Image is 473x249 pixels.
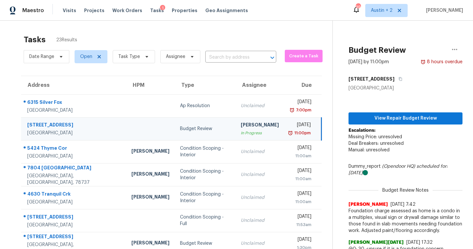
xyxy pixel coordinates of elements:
span: Date Range [29,53,54,60]
div: [STREET_ADDRESS] [27,122,121,130]
div: 11:53am [289,221,311,228]
div: Condition Scoping - Interior [180,191,230,204]
span: [PERSON_NAME] [423,7,463,14]
div: 8 hours overdue [426,59,462,65]
span: Manual: unresolved [349,148,390,152]
div: [GEOGRAPHIC_DATA] [349,85,462,91]
img: Overdue Alarm Icon [288,130,293,136]
span: Create a Task [288,52,319,60]
div: [DATE] [289,190,311,199]
div: [DATE] [289,99,311,107]
button: View Repair Budget Review [349,112,462,125]
h2: Budget Review [349,47,406,53]
div: [GEOGRAPHIC_DATA], [GEOGRAPHIC_DATA], 78737 [27,173,121,186]
div: [DATE] [289,167,311,176]
div: Budget Review [180,240,230,247]
span: [PERSON_NAME] [349,201,388,208]
i: (Opendoor HQ) [382,164,415,169]
button: Copy Address [394,73,403,85]
div: 11:00am [289,176,311,182]
div: Budget Review [180,125,230,132]
th: Address [21,76,126,94]
span: Visits [63,7,76,14]
div: Condition Scoping - Interior [180,168,230,181]
span: Open [80,53,92,60]
div: [STREET_ADDRESS] [27,214,121,222]
div: [GEOGRAPHIC_DATA] [27,107,121,114]
div: [PERSON_NAME] [131,148,169,156]
div: [PERSON_NAME] [131,194,169,202]
div: Unclaimed [241,148,279,155]
div: 6315 Silver Fox [27,99,121,107]
div: [DATE] [289,144,311,153]
div: Condition Scoping - Full [180,214,230,227]
span: View Repair Budget Review [354,114,457,123]
div: Ap Resolution [180,103,230,109]
span: Properties [172,7,197,14]
div: 11:00pm [293,130,311,136]
div: [STREET_ADDRESS] [27,233,121,241]
div: [DATE] [289,236,311,244]
span: [DATE] 17:32 [406,240,433,245]
span: Austin + 2 [371,7,393,14]
span: Work Orders [112,7,142,14]
th: Type [175,76,235,94]
div: Unclaimed [241,194,279,201]
div: [PERSON_NAME] [241,122,279,130]
div: 1 [160,5,165,11]
th: Due [284,76,322,94]
div: [PERSON_NAME] [131,171,169,179]
div: [DATE] by 11:00pm [349,59,389,65]
div: [GEOGRAPHIC_DATA] [27,153,121,160]
button: Open [268,53,277,62]
div: Dummy_report [349,163,462,176]
img: Overdue Alarm Icon [420,59,426,65]
div: 11:00am [289,199,311,205]
div: [GEOGRAPHIC_DATA] [27,222,121,228]
div: Unclaimed [241,103,279,109]
div: [GEOGRAPHIC_DATA] [27,199,121,205]
span: Missing Price: unresolved [349,135,402,139]
div: In Progress [241,130,279,136]
b: Escalations: [349,128,375,133]
span: Geo Assignments [205,7,248,14]
span: 23 Results [56,37,77,43]
span: Task Type [118,53,140,60]
th: Assignee [236,76,284,94]
div: [DATE] [289,213,311,221]
span: [PERSON_NAME][DATE] [349,239,404,246]
button: Create a Task [285,50,323,62]
div: 4630 Tranquil Crk [27,191,121,199]
span: Maestro [22,7,44,14]
span: Projects [84,7,104,14]
div: Unclaimed [241,171,279,178]
span: [DATE] 7:42 [391,202,416,207]
span: Budget Review Notes [378,187,433,194]
div: 5424 Thyme Cor [27,145,121,153]
span: Foundation charge assessed as home is a condo in a multiplex, visual sign or drywall damage simil... [349,208,462,234]
div: Unclaimed [241,240,279,247]
div: [PERSON_NAME] [131,239,169,248]
div: 39 [356,4,360,10]
th: HPM [126,76,175,94]
span: Tasks [150,8,164,13]
div: [DATE] [289,122,311,130]
div: 11:00am [289,153,311,159]
span: Assignee [166,53,185,60]
h2: Tasks [24,36,46,43]
div: [GEOGRAPHIC_DATA] [27,130,121,136]
div: Condition Scoping - Interior [180,145,230,158]
div: Unclaimed [241,217,279,224]
h5: [STREET_ADDRESS] [349,76,394,82]
div: 7804 [GEOGRAPHIC_DATA] [27,164,121,173]
i: scheduled for: [DATE] [349,164,448,175]
div: 7:00pm [295,107,311,113]
img: Overdue Alarm Icon [289,107,295,113]
input: Search by address [205,52,258,63]
span: Deal Breakers: unresolved [349,141,404,146]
